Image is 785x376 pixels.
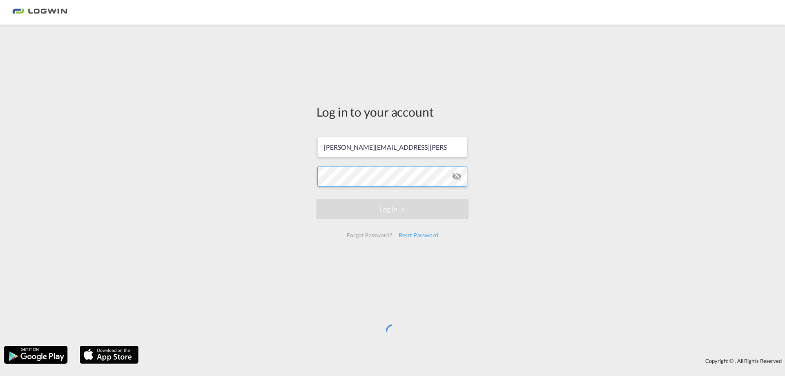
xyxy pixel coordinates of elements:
[316,103,469,120] div: Log in to your account
[79,345,139,365] img: apple.png
[317,137,467,157] input: Enter email/phone number
[12,3,67,22] img: bc73a0e0d8c111efacd525e4c8ad7d32.png
[143,354,785,368] div: Copyright © . All Rights Reserved
[316,199,469,219] button: LOGIN
[395,228,442,243] div: Reset Password
[452,171,462,181] md-icon: icon-eye-off
[3,345,68,365] img: google.png
[343,228,395,243] div: Forgot Password?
